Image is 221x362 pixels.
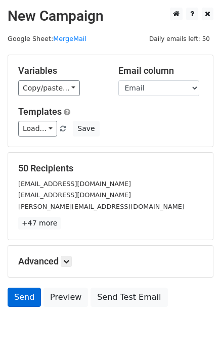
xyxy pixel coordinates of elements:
[146,33,213,44] span: Daily emails left: 50
[146,35,213,42] a: Daily emails left: 50
[8,288,41,307] a: Send
[118,65,203,76] h5: Email column
[18,163,203,174] h5: 50 Recipients
[18,121,57,137] a: Load...
[43,288,88,307] a: Preview
[18,65,103,76] h5: Variables
[18,80,80,96] a: Copy/paste...
[8,8,213,25] h2: New Campaign
[18,203,185,210] small: [PERSON_NAME][EMAIL_ADDRESS][DOMAIN_NAME]
[91,288,167,307] a: Send Test Email
[18,217,61,230] a: +47 more
[73,121,99,137] button: Save
[18,191,131,199] small: [EMAIL_ADDRESS][DOMAIN_NAME]
[18,180,131,188] small: [EMAIL_ADDRESS][DOMAIN_NAME]
[8,35,86,42] small: Google Sheet:
[18,106,62,117] a: Templates
[18,256,203,267] h5: Advanced
[170,313,221,362] iframe: Chat Widget
[53,35,86,42] a: MergeMail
